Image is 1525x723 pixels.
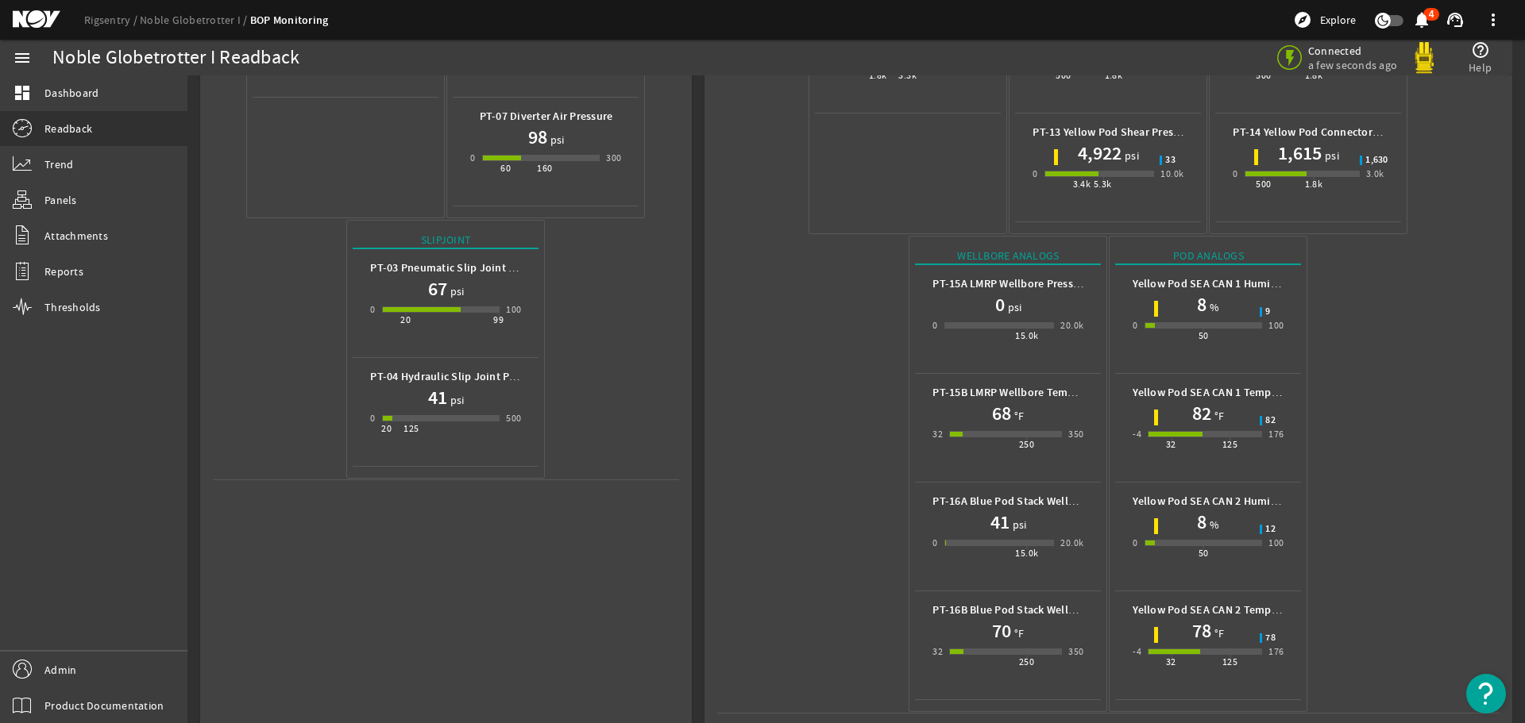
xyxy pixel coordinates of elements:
div: 500 [1056,67,1071,83]
span: Product Documentation [44,698,164,713]
div: 0 [370,410,375,426]
span: °F [1211,625,1225,641]
h1: 68 [992,401,1011,426]
h1: 67 [428,276,447,302]
div: 3.4k [1073,176,1091,192]
div: 0 [932,317,937,333]
b: Yellow Pod SEA CAN 2 Temperature [1133,602,1307,617]
span: Connected [1308,44,1397,58]
b: PT-16A Blue Pod Stack Wellbore Pressure [932,494,1137,509]
div: 350 [1068,426,1083,442]
span: 1,630 [1365,156,1388,165]
a: BOP Monitoring [250,13,329,28]
div: Pod Analogs [1115,248,1301,265]
b: PT-07 Diverter Air Pressure [480,109,613,124]
div: 1.8k [1105,67,1123,83]
div: 500 [506,410,521,426]
div: 50 [1199,545,1209,561]
div: Slipjoint [353,232,539,249]
mat-icon: dashboard [13,83,32,102]
span: Dashboard [44,85,98,101]
b: PT-14 Yellow Pod Connector POCV Lock Pressure [1233,125,1473,140]
div: 0 [370,302,375,317]
div: 15.0k [1015,328,1038,344]
mat-icon: help_outline [1471,40,1490,60]
div: 50 [1199,328,1209,344]
b: PT-15A LMRP Wellbore Pressure [932,276,1089,291]
span: 78 [1265,633,1276,643]
span: Attachments [44,228,108,244]
h1: 1,615 [1278,140,1322,166]
div: 99 [493,312,504,328]
span: °F [1211,408,1225,424]
div: -4 [1133,426,1141,442]
a: Noble Globetrotter I [140,13,250,27]
div: 32 [932,644,943,660]
div: 20 [381,421,392,436]
b: Yellow Pod SEA CAN 1 Humidity [1133,276,1290,291]
div: 60 [500,160,511,176]
div: 0 [1133,535,1137,551]
span: psi [447,392,465,408]
div: 176 [1268,426,1284,442]
span: psi [547,132,565,148]
h1: 70 [992,618,1011,644]
h1: 41 [990,510,1010,535]
div: 0 [1233,166,1237,182]
div: 250 [1019,654,1034,670]
div: 176 [1268,644,1284,660]
span: psi [1010,517,1027,533]
span: °F [1011,625,1025,641]
div: 350 [1068,644,1083,660]
h1: 98 [528,125,547,150]
div: 160 [537,160,552,176]
span: Explore [1320,12,1356,28]
span: Reports [44,263,83,279]
span: psi [1005,299,1022,315]
h1: 8 [1197,292,1206,317]
div: 100 [1268,317,1284,333]
div: 20.0k [1060,535,1083,551]
div: 15.0k [1015,545,1038,561]
div: 3.0k [1366,166,1384,182]
div: 100 [1268,535,1284,551]
mat-icon: support_agent [1446,10,1465,29]
a: Rigsentry [84,13,140,27]
span: Admin [44,662,76,678]
div: 1.8k [1305,67,1323,83]
span: psi [1122,148,1139,163]
span: % [1206,299,1219,315]
span: Panels [44,192,77,208]
div: 3.3k [898,67,917,83]
span: 12 [1265,525,1276,534]
div: 20.0k [1060,317,1083,333]
div: 500 [1256,67,1271,83]
b: PT-04 Hydraulic Slip Joint Pressure [370,369,546,384]
div: 125 [1222,654,1237,670]
mat-icon: notifications [1412,10,1431,29]
div: 125 [1222,436,1237,452]
button: Explore [1287,7,1362,33]
span: Help [1469,60,1492,75]
button: 4 [1413,12,1430,29]
img: Yellowpod.svg [1408,42,1440,74]
b: PT-13 Yellow Pod Shear Pressure [1033,125,1195,140]
div: 32 [1166,654,1176,670]
h1: 78 [1192,618,1211,644]
b: PT-03 Pneumatic Slip Joint Pressure [370,260,551,275]
div: 500 [1256,176,1271,192]
h1: 8 [1197,510,1206,535]
div: 0 [470,150,475,166]
span: Thresholds [44,299,101,315]
div: 250 [1019,436,1034,452]
div: -4 [1133,644,1141,660]
b: Yellow Pod SEA CAN 2 Humidity [1133,494,1290,509]
h1: 0 [995,292,1005,317]
span: 33 [1165,156,1176,165]
span: °F [1011,408,1025,424]
span: % [1206,517,1219,533]
div: 1.8k [1305,176,1323,192]
h1: 82 [1192,401,1211,426]
span: 82 [1265,416,1276,425]
div: 100 [506,302,521,317]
